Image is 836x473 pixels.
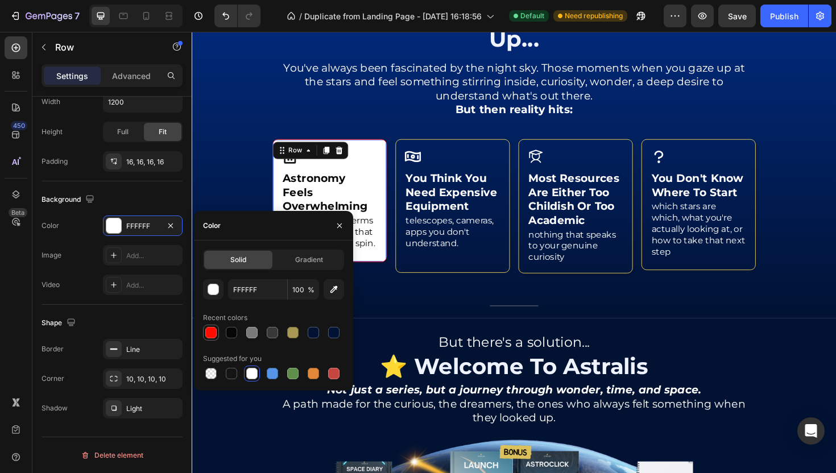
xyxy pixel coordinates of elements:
[261,320,421,337] span: But there's a solution...
[5,5,85,27] button: 7
[55,40,152,54] p: Row
[304,10,482,22] span: Duplicate from Landing Page - [DATE] 16:18:56
[226,194,326,230] p: telescopes, cameras, apps you don't understand.
[487,180,586,239] p: which stars are which, what you're actually looking at, or how to take that next step
[42,403,68,413] div: Shadow
[75,9,80,23] p: 7
[299,10,302,22] span: /
[357,209,456,244] p: nothing that speaks to your genuine curiosity
[143,372,540,386] strong: Not just a series, but a journey through wonder, time, and space.
[42,192,97,208] div: Background
[192,32,836,473] iframe: Design area
[214,5,260,27] div: Undo/Redo
[225,147,327,193] h2: you think you need expensive equipment
[565,11,623,21] span: Need republishing
[203,313,247,323] div: Recent colors
[95,147,197,193] h2: astronomy feels overwhelming
[228,279,287,300] input: Eg: FFFFFF
[42,446,183,464] button: Delete element
[86,372,596,416] p: A path made for the curious, the dreamers, the ones who always felt something when they looked up.
[96,194,196,230] p: full of complex terms and calculations that make your head spin.
[797,417,825,445] div: Open Intercom Messenger
[770,10,798,22] div: Publish
[117,127,129,137] span: Full
[279,76,403,89] strong: But then reality hits:
[486,147,587,179] h2: you don't know where to start
[56,70,88,82] p: Settings
[112,70,151,82] p: Advanced
[203,354,262,364] div: Suggested for you
[81,449,143,462] div: Delete element
[100,121,119,131] div: Row
[520,11,544,21] span: Default
[42,374,64,384] div: Corner
[42,316,78,331] div: Shape
[42,127,63,137] div: Height
[718,5,756,27] button: Save
[42,344,64,354] div: Border
[42,280,60,290] div: Video
[42,156,68,167] div: Padding
[728,11,747,21] span: Save
[760,5,808,27] button: Publish
[104,92,182,112] input: Auto
[85,338,597,371] h2: ⭐️ welcome to astralis
[355,147,457,208] h2: most resources are either too childish or too academic
[126,251,180,261] div: Add...
[295,255,323,265] span: Gradient
[42,250,61,260] div: Image
[126,157,180,167] div: 16, 16, 16, 16
[203,221,221,231] div: Color
[9,208,27,217] div: Beta
[11,121,27,130] div: 450
[42,97,60,107] div: Width
[126,345,180,355] div: Line
[159,127,167,137] span: Fit
[230,255,246,265] span: Solid
[42,221,59,231] div: Color
[126,221,159,231] div: FFFFFF
[126,374,180,384] div: 10, 10, 10, 10
[126,404,180,414] div: Light
[126,280,180,291] div: Add...
[308,285,314,295] span: %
